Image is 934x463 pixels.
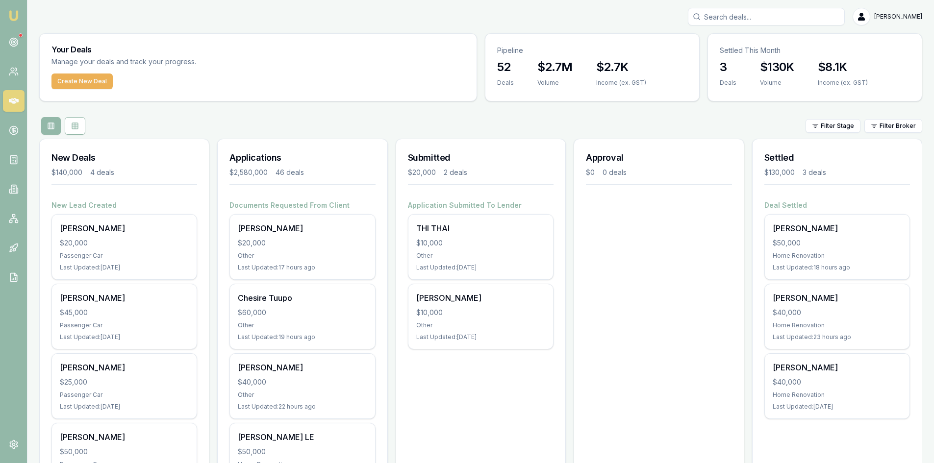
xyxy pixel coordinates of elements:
[773,321,902,329] div: Home Renovation
[444,168,467,177] div: 2 deals
[51,73,113,89] button: Create New Deal
[60,238,189,248] div: $20,000
[586,151,732,165] h3: Approval
[416,222,545,234] div: THI THAI
[238,333,367,341] div: Last Updated: 19 hours ago
[773,308,902,317] div: $40,000
[51,168,82,177] div: $140,000
[764,151,910,165] h3: Settled
[806,119,860,133] button: Filter Stage
[720,59,736,75] h3: 3
[229,200,375,210] h4: Documents Requested From Client
[773,252,902,260] div: Home Renovation
[773,362,902,373] div: [PERSON_NAME]
[60,447,189,457] div: $50,000
[238,292,367,304] div: Chesire Tuupo
[537,79,573,87] div: Volume
[880,122,916,130] span: Filter Broker
[60,321,189,329] div: Passenger Car
[720,79,736,87] div: Deals
[60,362,189,373] div: [PERSON_NAME]
[51,46,465,53] h3: Your Deals
[821,122,854,130] span: Filter Stage
[760,59,794,75] h3: $130K
[773,222,902,234] div: [PERSON_NAME]
[408,168,436,177] div: $20,000
[238,431,367,443] div: [PERSON_NAME] LE
[238,377,367,387] div: $40,000
[596,59,646,75] h3: $2.7K
[276,168,304,177] div: 46 deals
[408,200,554,210] h4: Application Submitted To Lender
[818,59,868,75] h3: $8.1K
[60,333,189,341] div: Last Updated: [DATE]
[586,168,595,177] div: $0
[773,333,902,341] div: Last Updated: 23 hours ago
[803,168,826,177] div: 3 deals
[874,13,922,21] span: [PERSON_NAME]
[688,8,845,25] input: Search deals
[773,238,902,248] div: $50,000
[51,200,197,210] h4: New Lead Created
[51,56,303,68] p: Manage your deals and track your progress.
[60,431,189,443] div: [PERSON_NAME]
[90,168,114,177] div: 4 deals
[60,377,189,387] div: $25,000
[229,168,268,177] div: $2,580,000
[60,403,189,411] div: Last Updated: [DATE]
[238,403,367,411] div: Last Updated: 22 hours ago
[238,222,367,234] div: [PERSON_NAME]
[8,10,20,22] img: emu-icon-u.png
[764,200,910,210] h4: Deal Settled
[238,238,367,248] div: $20,000
[497,59,514,75] h3: 52
[229,151,375,165] h3: Applications
[238,391,367,399] div: Other
[416,321,545,329] div: Other
[60,391,189,399] div: Passenger Car
[238,308,367,317] div: $60,000
[764,168,795,177] div: $130,000
[818,79,868,87] div: Income (ex. GST)
[416,252,545,260] div: Other
[497,46,687,55] p: Pipeline
[596,79,646,87] div: Income (ex. GST)
[416,308,545,317] div: $10,000
[238,264,367,271] div: Last Updated: 17 hours ago
[773,264,902,271] div: Last Updated: 18 hours ago
[416,333,545,341] div: Last Updated: [DATE]
[773,377,902,387] div: $40,000
[537,59,573,75] h3: $2.7M
[720,46,910,55] p: Settled This Month
[238,447,367,457] div: $50,000
[864,119,922,133] button: Filter Broker
[773,391,902,399] div: Home Renovation
[773,403,902,411] div: Last Updated: [DATE]
[408,151,554,165] h3: Submitted
[60,252,189,260] div: Passenger Car
[238,362,367,373] div: [PERSON_NAME]
[60,264,189,271] div: Last Updated: [DATE]
[416,264,545,271] div: Last Updated: [DATE]
[60,222,189,234] div: [PERSON_NAME]
[416,292,545,304] div: [PERSON_NAME]
[416,238,545,248] div: $10,000
[773,292,902,304] div: [PERSON_NAME]
[760,79,794,87] div: Volume
[238,321,367,329] div: Other
[60,292,189,304] div: [PERSON_NAME]
[497,79,514,87] div: Deals
[60,308,189,317] div: $45,000
[51,151,197,165] h3: New Deals
[238,252,367,260] div: Other
[603,168,627,177] div: 0 deals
